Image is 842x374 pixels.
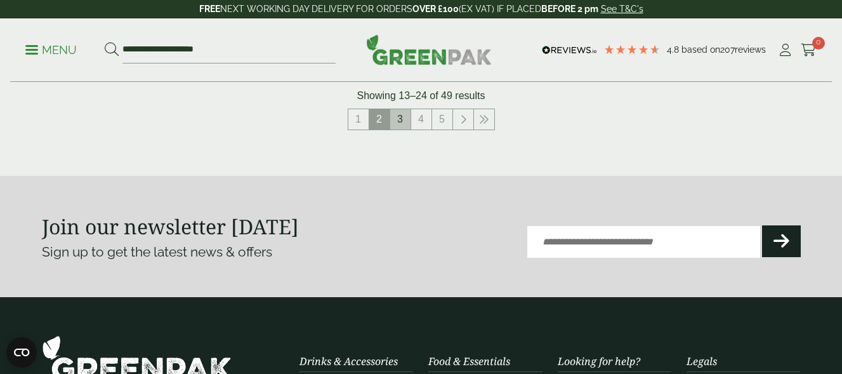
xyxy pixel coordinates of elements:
[801,41,817,60] a: 0
[432,109,452,130] a: 5
[6,337,37,368] button: Open CMP widget
[681,44,720,55] span: Based on
[801,44,817,57] i: Cart
[25,43,77,55] a: Menu
[667,44,681,55] span: 4.8
[603,44,661,55] div: 4.79 Stars
[541,4,598,14] strong: BEFORE 2 pm
[199,4,220,14] strong: FREE
[357,88,485,104] p: Showing 13–24 of 49 results
[390,109,411,130] a: 3
[735,44,766,55] span: reviews
[366,34,492,65] img: GreenPak Supplies
[25,43,77,58] p: Menu
[720,44,735,55] span: 207
[777,44,793,57] i: My Account
[348,109,369,130] a: 1
[412,4,459,14] strong: OVER £100
[411,109,431,130] a: 4
[812,37,825,50] span: 0
[601,4,643,14] a: See T&C's
[369,109,390,130] span: 2
[542,46,597,55] img: REVIEWS.io
[42,242,383,262] p: Sign up to get the latest news & offers
[42,213,299,240] strong: Join our newsletter [DATE]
